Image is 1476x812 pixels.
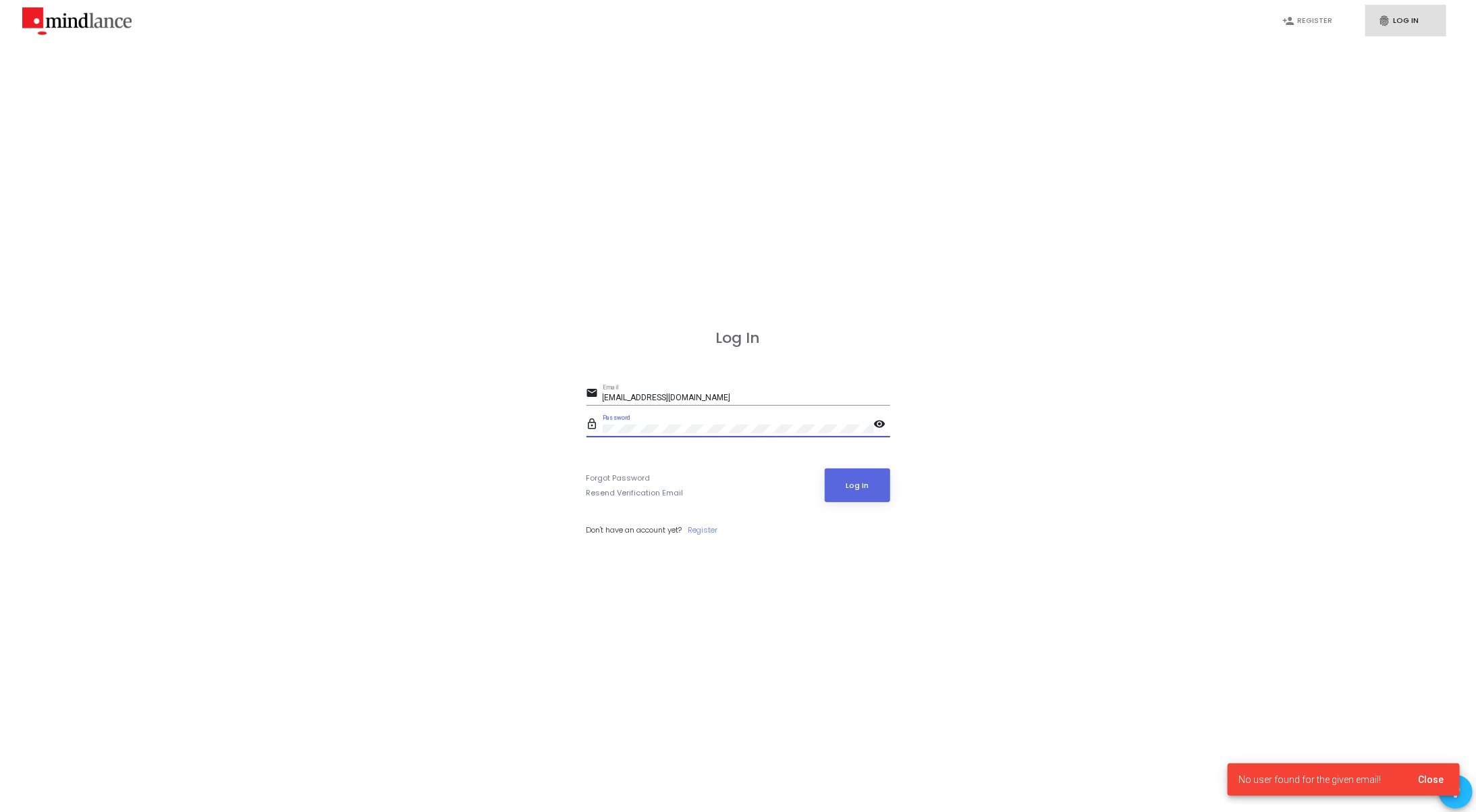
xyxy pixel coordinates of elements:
[586,472,651,484] a: Forgot Password
[22,4,132,38] img: logo
[1269,5,1350,36] a: person_addRegister
[586,417,603,433] mat-icon: lock_outline
[586,487,684,499] a: Resend Verification Email
[1418,774,1444,785] span: Close
[586,524,682,535] span: Don't have an account yet?
[586,329,890,347] h3: Log In
[825,468,890,502] button: Log In
[1238,773,1381,786] span: No user found for the given email!
[1365,5,1446,36] a: fingerprintLog In
[1407,767,1454,792] button: Close
[688,524,718,536] a: Register
[1379,15,1391,27] i: fingerprint
[1283,15,1295,27] i: person_add
[586,386,603,402] mat-icon: email
[603,394,890,403] input: Email
[874,417,890,433] mat-icon: visibility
